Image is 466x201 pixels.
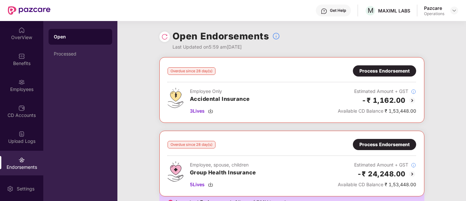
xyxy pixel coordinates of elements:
[208,182,213,187] img: svg+xml;base64,PHN2ZyBpZD0iRG93bmxvYWQtMzJ4MzIiIHhtbG5zPSJodHRwOi8vd3d3LnczLm9yZy8yMDAwL3N2ZyIgd2...
[18,131,25,137] img: svg+xml;base64,PHN2ZyBpZD0iVXBsb2FkX0xvZ3MiIGRhdGEtbmFtZT0iVXBsb2FkIExvZ3MiIHhtbG5zPSJodHRwOi8vd3...
[359,141,410,148] div: Process Endorsement
[54,33,107,40] div: Open
[424,11,444,16] div: Operations
[172,43,280,51] div: Last Updated on 5:59 am[DATE]
[338,182,383,187] span: Available CD Balance
[190,168,256,177] h3: Group Health Insurance
[7,186,13,192] img: svg+xml;base64,PHN2ZyBpZD0iU2V0dGluZy0yMHgyMCIgeG1sbnM9Imh0dHA6Ly93d3cudzMub3JnLzIwMDAvc3ZnIiB3aW...
[357,168,406,179] h2: -₹ 24,248.00
[338,181,416,188] div: ₹ 1,53,448.00
[168,161,183,182] img: svg+xml;base64,PHN2ZyB4bWxucz0iaHR0cDovL3d3dy53My5vcmcvMjAwMC9zdmciIHdpZHRoPSI0Ny43MTQiIGhlaWdodD...
[272,32,280,40] img: svg+xml;base64,PHN2ZyBpZD0iSW5mb18tXzMyeDMyIiBkYXRhLW5hbWU9IkluZm8gLSAzMngzMiIgeG1sbnM9Imh0dHA6Ly...
[321,8,327,14] img: svg+xml;base64,PHN2ZyBpZD0iSGVscC0zMngzMiIgeG1sbnM9Imh0dHA6Ly93d3cudzMub3JnLzIwMDAvc3ZnIiB3aWR0aD...
[330,8,346,13] div: Get Help
[338,108,383,114] span: Available CD Balance
[338,88,416,95] div: Estimated Amount + GST
[8,6,51,15] img: New Pazcare Logo
[408,170,416,178] img: svg+xml;base64,PHN2ZyBpZD0iQmFjay0yMHgyMCIgeG1sbnM9Imh0dHA6Ly93d3cudzMub3JnLzIwMDAvc3ZnIiB3aWR0aD...
[18,53,25,59] img: svg+xml;base64,PHN2ZyBpZD0iQmVuZWZpdHMiIHhtbG5zPSJodHRwOi8vd3d3LnczLm9yZy8yMDAwL3N2ZyIgd2lkdGg9Ij...
[411,163,416,168] img: svg+xml;base64,PHN2ZyBpZD0iSW5mb18tXzMyeDMyIiBkYXRhLW5hbWU9IkluZm8gLSAzMngzMiIgeG1sbnM9Imh0dHA6Ly...
[362,95,406,106] h2: -₹ 1,162.00
[190,95,250,103] h3: Accidental Insurance
[190,88,250,95] div: Employee Only
[190,107,205,115] span: 3 Lives
[18,157,25,163] img: svg+xml;base64,PHN2ZyBpZD0iRW5kb3JzZW1lbnRzIiB4bWxucz0iaHR0cDovL3d3dy53My5vcmcvMjAwMC9zdmciIHdpZH...
[172,29,269,43] h1: Open Endorsements
[411,89,416,94] img: svg+xml;base64,PHN2ZyBpZD0iSW5mb18tXzMyeDMyIiBkYXRhLW5hbWU9IkluZm8gLSAzMngzMiIgeG1sbnM9Imh0dHA6Ly...
[368,7,374,14] span: M
[208,108,213,114] img: svg+xml;base64,PHN2ZyBpZD0iRG93bmxvYWQtMzJ4MzIiIHhtbG5zPSJodHRwOi8vd3d3LnczLm9yZy8yMDAwL3N2ZyIgd2...
[190,161,256,168] div: Employee, spouse, children
[424,5,444,11] div: Pazcare
[168,141,215,148] div: Overdue since 28 day(s)
[408,97,416,104] img: svg+xml;base64,PHN2ZyBpZD0iQmFjay0yMHgyMCIgeG1sbnM9Imh0dHA6Ly93d3cudzMub3JnLzIwMDAvc3ZnIiB3aWR0aD...
[168,88,183,108] img: svg+xml;base64,PHN2ZyB4bWxucz0iaHR0cDovL3d3dy53My5vcmcvMjAwMC9zdmciIHdpZHRoPSI0OS4zMjEiIGhlaWdodD...
[18,27,25,33] img: svg+xml;base64,PHN2ZyBpZD0iSG9tZSIgeG1sbnM9Imh0dHA6Ly93d3cudzMub3JnLzIwMDAvc3ZnIiB3aWR0aD0iMjAiIG...
[18,79,25,85] img: svg+xml;base64,PHN2ZyBpZD0iRW1wbG95ZWVzIiB4bWxucz0iaHR0cDovL3d3dy53My5vcmcvMjAwMC9zdmciIHdpZHRoPS...
[168,67,215,75] div: Overdue since 28 day(s)
[15,186,36,192] div: Settings
[452,8,457,13] img: svg+xml;base64,PHN2ZyBpZD0iRHJvcGRvd24tMzJ4MzIiIHhtbG5zPSJodHRwOi8vd3d3LnczLm9yZy8yMDAwL3N2ZyIgd2...
[18,105,25,111] img: svg+xml;base64,PHN2ZyBpZD0iQ0RfQWNjb3VudHMiIGRhdGEtbmFtZT0iQ0QgQWNjb3VudHMiIHhtbG5zPSJodHRwOi8vd3...
[359,67,410,75] div: Process Endorsement
[54,51,107,56] div: Processed
[338,107,416,115] div: ₹ 1,53,448.00
[378,8,410,14] div: MAXIML LABS
[190,181,205,188] span: 5 Lives
[338,161,416,168] div: Estimated Amount + GST
[161,33,168,40] img: svg+xml;base64,PHN2ZyBpZD0iUmVsb2FkLTMyeDMyIiB4bWxucz0iaHR0cDovL3d3dy53My5vcmcvMjAwMC9zdmciIHdpZH...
